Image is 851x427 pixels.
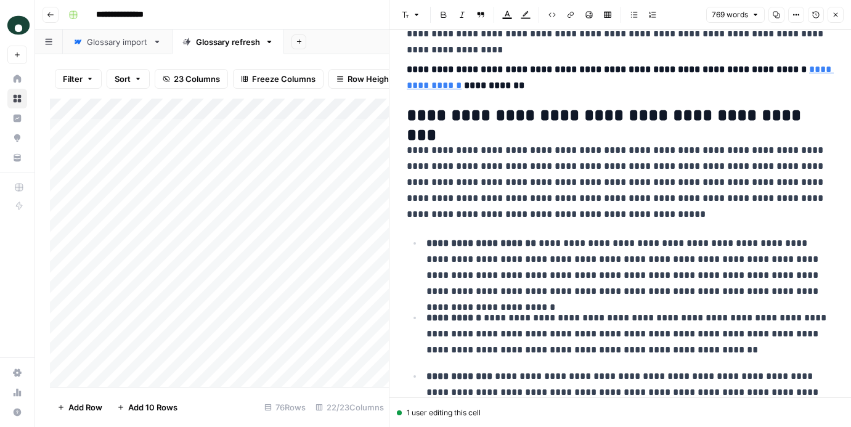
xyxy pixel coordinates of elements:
[196,36,260,48] div: Glossary refresh
[55,69,102,89] button: Filter
[7,402,27,422] button: Help + Support
[7,148,27,168] a: Your Data
[7,10,27,41] button: Workspace: Oyster
[397,407,844,418] div: 1 user editing this cell
[63,30,172,54] a: Glossary import
[7,383,27,402] a: Usage
[7,108,27,128] a: Insights
[348,73,392,85] span: Row Height
[68,401,102,413] span: Add Row
[174,73,220,85] span: 23 Columns
[128,401,177,413] span: Add 10 Rows
[252,73,316,85] span: Freeze Columns
[110,397,185,417] button: Add 10 Rows
[259,397,311,417] div: 76 Rows
[233,69,324,89] button: Freeze Columns
[63,73,83,85] span: Filter
[155,69,228,89] button: 23 Columns
[7,363,27,383] a: Settings
[87,36,148,48] div: Glossary import
[107,69,150,89] button: Sort
[7,69,27,89] a: Home
[328,69,400,89] button: Row Height
[115,73,131,85] span: Sort
[50,397,110,417] button: Add Row
[7,14,30,36] img: Oyster Logo
[7,89,27,108] a: Browse
[712,9,748,20] span: 769 words
[172,30,284,54] a: Glossary refresh
[311,397,389,417] div: 22/23 Columns
[706,7,765,23] button: 769 words
[7,128,27,148] a: Opportunities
